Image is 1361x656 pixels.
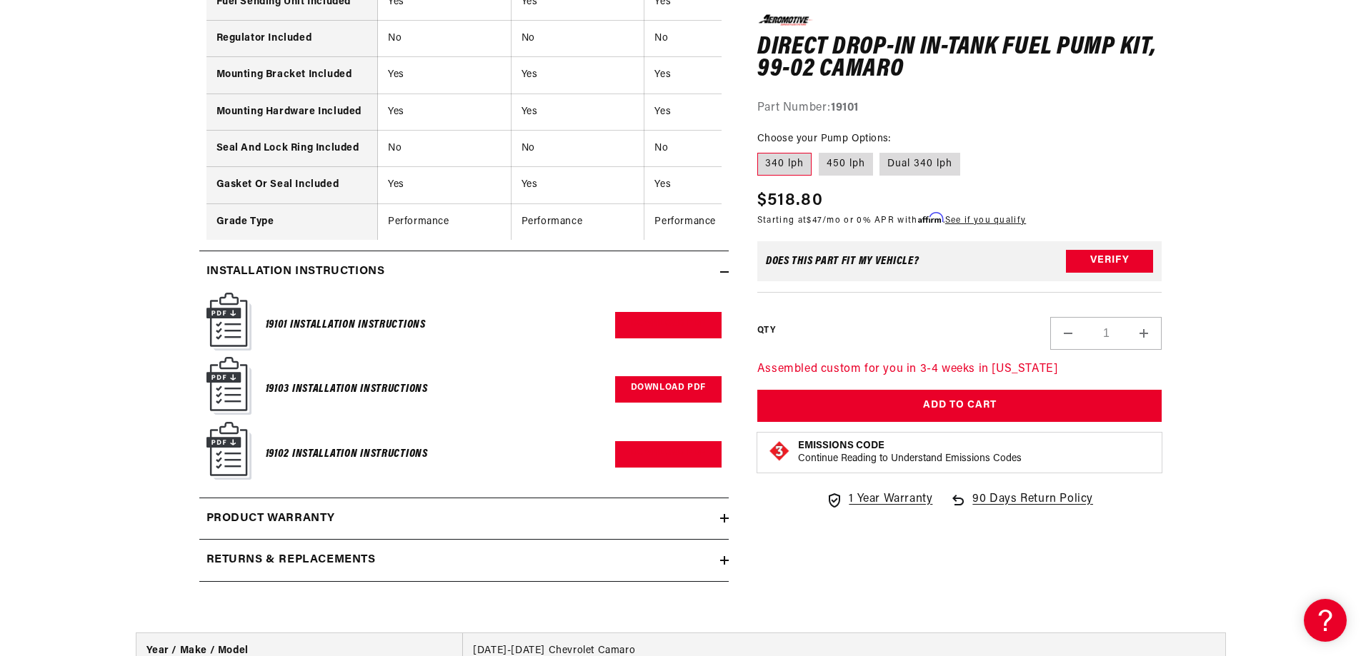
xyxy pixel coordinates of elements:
label: 450 lph [819,153,873,176]
a: See if you qualify - Learn more about Affirm Financing (opens in modal) [945,216,1026,224]
p: Continue Reading to Understand Emissions Codes [798,452,1022,465]
span: 90 Days Return Policy [972,490,1093,523]
th: Seal And Lock Ring Included [206,131,378,167]
th: Regulator Included [206,20,378,56]
th: Mounting Hardware Included [206,94,378,130]
span: $47 [807,216,822,224]
h2: Returns & replacements [206,551,376,570]
h2: Product warranty [206,510,336,528]
td: Yes [511,57,644,94]
span: $518.80 [757,187,823,213]
td: Yes [644,167,778,203]
td: Performance [378,203,512,240]
div: Part Number: [757,99,1162,117]
label: 340 lph [757,153,812,176]
span: 1 Year Warranty [849,490,932,508]
summary: Returns & replacements [199,540,729,581]
div: Does This part fit My vehicle? [766,255,919,266]
h2: Installation Instructions [206,263,385,281]
strong: Emissions Code [798,440,884,450]
button: Verify [1066,249,1153,272]
th: Grade Type [206,203,378,240]
a: 90 Days Return Policy [949,490,1093,523]
h1: Direct Drop-In In-Tank Fuel Pump Kit, 99-02 Camaro [757,36,1162,81]
th: Mounting Bracket Included [206,57,378,94]
summary: Installation Instructions [199,251,729,293]
label: Dual 340 lph [879,153,960,176]
p: Assembled custom for you in 3-4 weeks in [US_STATE] [757,360,1162,378]
p: Starting at /mo or 0% APR with . [757,213,1026,226]
td: Yes [378,94,512,130]
td: No [644,20,778,56]
td: No [511,131,644,167]
summary: Product warranty [199,498,729,540]
img: Instruction Manual [206,293,251,350]
strong: 19101 [831,101,859,113]
a: Download PDF [615,376,722,403]
td: No [378,20,512,56]
h6: 19103 Installation Instructions [266,380,428,399]
td: No [378,131,512,167]
td: Yes [511,94,644,130]
th: Gasket Or Seal Included [206,167,378,203]
legend: Choose your Pump Options: [757,131,892,146]
td: Yes [378,167,512,203]
img: Instruction Manual [206,357,251,415]
h6: 19101 Installation Instructions [266,316,426,335]
a: 1 Year Warranty [826,490,932,508]
label: QTY [757,325,775,337]
a: Download PDF [615,312,722,338]
img: Emissions code [768,439,791,462]
a: Download PDF [615,441,722,468]
td: Yes [644,94,778,130]
td: Performance [644,203,778,240]
td: Yes [511,167,644,203]
td: Performance [511,203,644,240]
span: Affirm [918,212,943,223]
button: Emissions CodeContinue Reading to Understand Emissions Codes [798,439,1022,465]
img: Instruction Manual [206,422,251,480]
td: Yes [644,57,778,94]
button: Add to Cart [757,390,1162,422]
td: No [511,20,644,56]
td: Yes [378,57,512,94]
h6: 19102 Installation Instructions [266,445,428,464]
td: No [644,131,778,167]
